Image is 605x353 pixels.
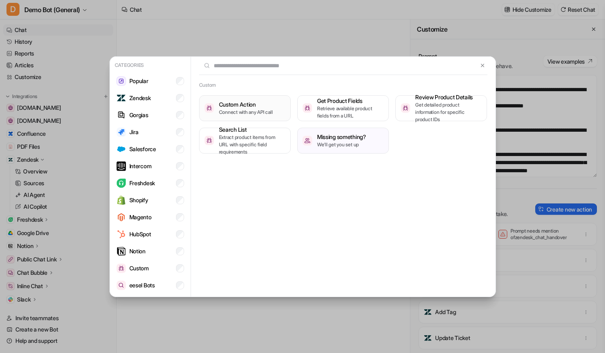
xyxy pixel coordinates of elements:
h3: Get Product Fields [317,96,384,105]
p: Freshdesk [129,179,155,187]
h2: Custom [199,81,216,89]
img: Get Product Fields [302,103,312,113]
p: Categories [113,60,187,71]
p: Custom [129,264,149,272]
p: Magento [129,213,152,221]
p: Retrieve available product fields from a URL [317,105,384,120]
button: Review Product DetailsReview Product DetailsGet detailed product information for specific product... [395,95,487,121]
img: /missing-something [302,136,312,145]
p: Extract product items from URL with specific field requirements [219,134,285,156]
button: Search ListSearch ListExtract product items from URL with specific field requirements [199,128,291,154]
p: Popular [129,77,148,85]
h3: Review Product Details [415,93,482,101]
img: Custom Action [204,103,214,113]
p: Intercom [129,162,152,170]
p: Notion [129,247,146,255]
p: HubSpot [129,230,151,238]
p: Shopify [129,196,148,204]
p: Jira [129,128,139,136]
img: Search List [204,136,214,145]
button: /missing-somethingMissing something?We'll get you set up [297,128,389,154]
h3: Search List [219,125,285,134]
p: Connect with any API call [219,109,273,116]
h3: Custom Action [219,100,273,109]
img: Review Product Details [401,103,410,113]
button: Get Product FieldsGet Product FieldsRetrieve available product fields from a URL [297,95,389,121]
p: Get detailed product information for specific product IDs [415,101,482,123]
p: eesel Bots [129,281,155,289]
h3: Missing something? [317,133,366,141]
button: Custom ActionCustom ActionConnect with any API call [199,95,291,121]
p: Gorgias [129,111,148,119]
p: Zendesk [129,94,151,102]
p: Salesforce [129,145,156,153]
p: We'll get you set up [317,141,366,148]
